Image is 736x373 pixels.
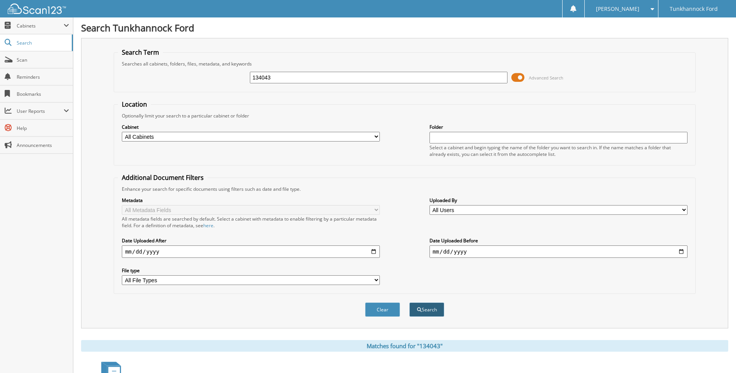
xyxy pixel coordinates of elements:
[17,91,69,97] span: Bookmarks
[81,340,728,352] div: Matches found for "134043"
[118,112,691,119] div: Optionally limit your search to a particular cabinet or folder
[118,100,151,109] legend: Location
[596,7,639,11] span: [PERSON_NAME]
[122,197,380,204] label: Metadata
[8,3,66,14] img: scan123-logo-white.svg
[429,197,688,204] label: Uploaded By
[17,125,69,131] span: Help
[17,74,69,80] span: Reminders
[122,216,380,229] div: All metadata fields are searched by default. Select a cabinet with metadata to enable filtering b...
[203,222,213,229] a: here
[118,186,691,192] div: Enhance your search for specific documents using filters such as date and file type.
[81,21,728,34] h1: Search Tunkhannock Ford
[122,124,380,130] label: Cabinet
[122,245,380,258] input: start
[122,237,380,244] label: Date Uploaded After
[529,75,563,81] span: Advanced Search
[670,7,718,11] span: Tunkhannock Ford
[118,48,163,57] legend: Search Term
[365,302,400,317] button: Clear
[429,144,688,157] div: Select a cabinet and begin typing the name of the folder you want to search in. If the name match...
[118,173,208,182] legend: Additional Document Filters
[429,237,688,244] label: Date Uploaded Before
[429,124,688,130] label: Folder
[118,60,691,67] div: Searches all cabinets, folders, files, metadata, and keywords
[17,142,69,149] span: Announcements
[17,108,64,114] span: User Reports
[429,245,688,258] input: end
[17,57,69,63] span: Scan
[697,336,736,373] iframe: Chat Widget
[122,267,380,274] label: File type
[17,22,64,29] span: Cabinets
[17,40,68,46] span: Search
[409,302,444,317] button: Search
